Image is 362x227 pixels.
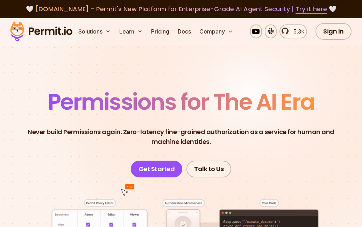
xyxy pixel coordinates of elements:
a: Pricing [148,24,172,38]
img: Permit logo [7,20,76,43]
a: Try it here [296,5,327,14]
a: 5.3k [279,24,307,38]
div: 🤍 🤍 [17,4,345,14]
span: Permissions for The AI Era [48,86,314,117]
button: Learn [116,24,145,38]
a: Get Started [131,161,183,177]
span: 5.3k [289,27,304,36]
a: Docs [175,24,194,38]
a: Sign In [315,23,352,40]
span: [DOMAIN_NAME] - Permit's New Platform for Enterprise-Grade AI Agent Security | [35,5,327,13]
button: Company [197,24,236,38]
a: Talk to Us [186,161,231,177]
p: Never build Permissions again. Zero-latency fine-grained authorization as a service for human and... [22,127,340,147]
button: Solutions [76,24,114,38]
